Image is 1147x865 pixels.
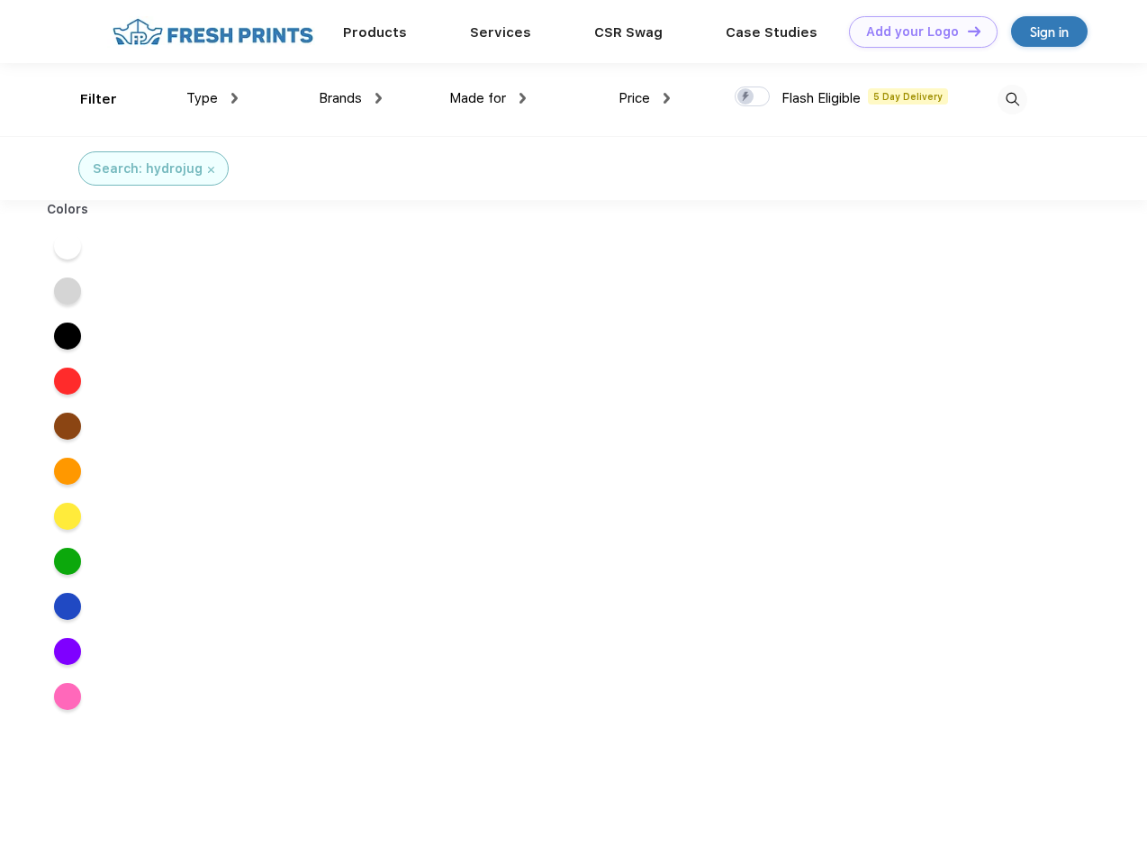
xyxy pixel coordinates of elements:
[80,89,117,110] div: Filter
[319,90,362,106] span: Brands
[208,167,214,173] img: filter_cancel.svg
[619,90,650,106] span: Price
[33,200,103,219] div: Colors
[781,90,861,106] span: Flash Eligible
[519,93,526,104] img: dropdown.png
[375,93,382,104] img: dropdown.png
[186,90,218,106] span: Type
[231,93,238,104] img: dropdown.png
[998,85,1027,114] img: desktop_search.svg
[107,16,319,48] img: fo%20logo%202.webp
[93,159,203,178] div: Search: hydrojug
[664,93,670,104] img: dropdown.png
[868,88,948,105] span: 5 Day Delivery
[1011,16,1088,47] a: Sign in
[968,26,980,36] img: DT
[866,24,959,40] div: Add your Logo
[1030,22,1069,42] div: Sign in
[343,24,407,41] a: Products
[449,90,506,106] span: Made for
